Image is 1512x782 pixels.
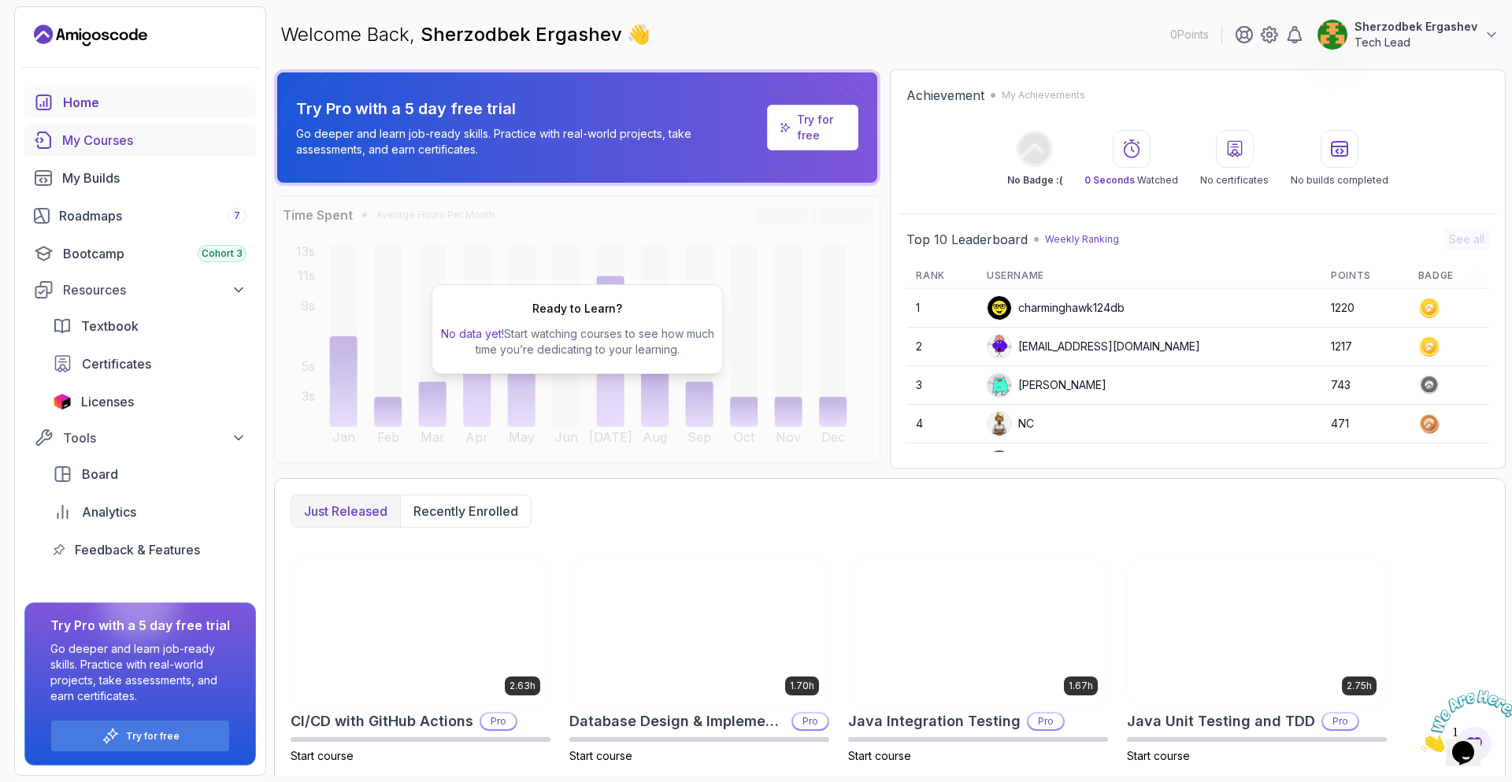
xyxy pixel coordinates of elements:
p: Go deeper and learn job-ready skills. Practice with real-world projects, take assessments, and ea... [296,126,761,158]
img: default monster avatar [988,373,1011,397]
p: No builds completed [1291,174,1388,187]
h2: Achievement [906,86,984,105]
th: Badge [1409,263,1489,289]
span: Start course [848,749,911,762]
span: Sherzodbek Ergashev [421,23,627,46]
img: user profile image [1317,20,1347,50]
a: Try for free [126,730,180,743]
div: [EMAIL_ADDRESS][DOMAIN_NAME] [987,334,1200,359]
td: 1220 [1321,289,1409,328]
td: 2 [906,328,977,366]
a: feedback [43,534,256,565]
p: Pro [481,713,516,729]
img: jetbrains icon [53,394,72,410]
span: Textbook [81,317,139,335]
button: See all [1444,228,1489,250]
div: [PERSON_NAME] [987,372,1106,398]
div: Tools [63,428,246,447]
a: board [43,458,256,490]
span: Board [82,465,118,484]
div: Roadmaps [59,206,246,225]
td: 421 [1321,443,1409,482]
img: Database Design & Implementation card [570,560,828,705]
p: Go deeper and learn job-ready skills. Practice with real-world projects, take assessments, and ea... [50,641,230,704]
p: Recently enrolled [413,502,518,521]
a: certificates [43,348,256,380]
a: builds [24,162,256,194]
span: Analytics [82,502,136,521]
div: My Courses [62,131,246,150]
td: 471 [1321,405,1409,443]
td: 1 [906,289,977,328]
td: 1217 [1321,328,1409,366]
a: Try for free [767,105,858,150]
div: Home [63,93,246,112]
span: Start course [291,749,354,762]
span: Licenses [81,392,134,411]
p: 1.67h [1069,680,1093,692]
p: My Achievements [1002,89,1085,102]
span: 👋 [627,22,650,47]
a: Java Integration Testing card1.67hJava Integration TestingProStart course [848,559,1108,764]
span: Start course [1127,749,1190,762]
span: 7 [234,209,240,222]
div: Apply5489 [987,450,1076,475]
p: Watched [1084,174,1178,187]
button: Resources [24,276,256,304]
p: 2.63h [510,680,535,692]
span: Cohort 3 [202,247,243,260]
a: bootcamp [24,238,256,269]
h2: Ready to Learn? [532,301,622,317]
p: Weekly Ranking [1045,233,1119,246]
p: Just released [304,502,387,521]
img: Chat attention grabber [6,6,104,69]
div: Bootcamp [63,244,246,263]
div: charminghawk124db [987,295,1125,321]
p: Welcome Back, [280,22,650,47]
a: Java Unit Testing and TDD card2.75hJava Unit Testing and TDDProStart course [1127,559,1387,764]
a: CI/CD with GitHub Actions card2.63hCI/CD with GitHub ActionsProStart course [291,559,550,764]
a: Landing page [34,23,147,48]
th: Username [977,263,1321,289]
td: 4 [906,405,977,443]
h2: Database Design & Implementation [569,710,785,732]
td: 5 [906,443,977,482]
span: 1 [6,6,13,20]
p: Pro [793,713,828,729]
button: Tools [24,424,256,452]
a: courses [24,124,256,156]
img: CI/CD with GitHub Actions card [291,560,550,705]
span: Certificates [82,354,151,373]
img: user profile image [988,450,1011,474]
p: Pro [1323,713,1358,729]
button: Try for free [50,720,230,752]
p: Sherzodbek Ergashev [1354,19,1477,35]
button: user profile imageSherzodbek ErgashevTech Lead [1317,19,1499,50]
a: Database Design & Implementation card1.70hDatabase Design & ImplementationProStart course [569,559,829,764]
p: Pro [1028,713,1063,729]
a: roadmaps [24,200,256,232]
p: No certificates [1200,174,1269,187]
p: 2.75h [1347,680,1372,692]
h2: Java Integration Testing [848,710,1021,732]
th: Points [1321,263,1409,289]
p: Start watching courses to see how much time you’re dedicating to your learning. [439,326,716,358]
button: Recently enrolled [400,495,531,527]
td: 743 [1321,366,1409,405]
img: user profile image [988,412,1011,435]
a: analytics [43,496,256,528]
p: Tech Lead [1354,35,1477,50]
p: 0 Points [1170,27,1209,43]
a: Try for free [797,112,846,143]
h2: CI/CD with GitHub Actions [291,710,473,732]
span: Start course [569,749,632,762]
p: Try Pro with a 5 day free trial [296,98,761,120]
img: default monster avatar [988,335,1011,358]
img: user profile image [988,296,1011,320]
button: Just released [291,495,400,527]
img: Java Integration Testing card [849,560,1107,705]
div: Resources [63,280,246,299]
div: My Builds [62,169,246,187]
